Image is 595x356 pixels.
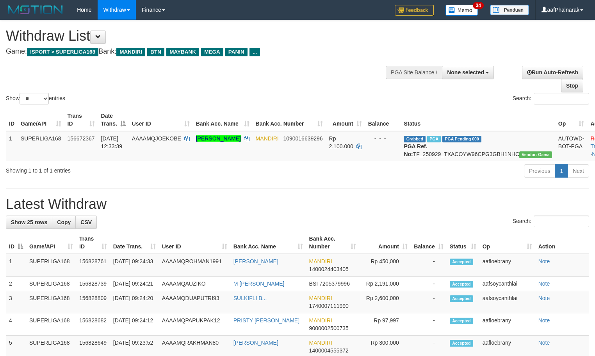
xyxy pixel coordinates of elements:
a: M [PERSON_NAME] [233,280,285,287]
span: Accepted [450,259,473,265]
th: Date Trans.: activate to sort column ascending [110,232,159,254]
button: None selected [442,66,494,79]
a: CSV [75,216,97,229]
td: 156828809 [76,291,110,313]
th: Action [535,232,589,254]
td: 1 [6,254,26,277]
th: Balance [365,109,401,131]
span: None selected [447,69,484,76]
span: MANDIRI [309,295,332,301]
span: MANDIRI [309,340,332,346]
div: PGA Site Balance / [386,66,442,79]
td: AAAAMQPAPUKPAK12 [159,313,230,336]
span: PANIN [225,48,248,56]
td: [DATE] 09:24:33 [110,254,159,277]
span: 156672367 [68,135,95,142]
th: Bank Acc. Number: activate to sort column ascending [253,109,326,131]
a: Previous [524,164,555,178]
span: PGA Pending [442,136,481,142]
a: Note [538,295,550,301]
a: Stop [561,79,583,92]
td: SUPERLIGA168 [26,277,76,291]
td: aafsoycanthlai [479,277,535,291]
span: Copy 1400024403405 to clipboard [309,266,349,272]
th: Op: activate to sort column ascending [479,232,535,254]
span: Copy 7205379996 to clipboard [319,280,350,287]
label: Show entries [6,93,65,104]
th: Date Trans.: activate to sort column descending [98,109,129,131]
td: Rp 450,000 [359,254,411,277]
span: MANDIRI [116,48,145,56]
img: Feedback.jpg [395,5,434,16]
th: User ID: activate to sort column ascending [159,232,230,254]
a: 1 [555,164,568,178]
span: MEGA [201,48,223,56]
td: TF_250929_TXACOYW96CPG3GBH1NHC [401,131,555,161]
span: ISPORT > SUPERLIGA168 [27,48,98,56]
a: [PERSON_NAME] [196,135,241,142]
td: aafsoycanthlai [479,291,535,313]
b: PGA Ref. No: [404,143,427,157]
td: Rp 97,997 [359,313,411,336]
label: Search: [513,216,589,227]
th: Status: activate to sort column ascending [447,232,479,254]
td: 2 [6,277,26,291]
a: Show 25 rows [6,216,52,229]
div: - - - [368,135,398,142]
td: AAAAMQDUAPUTRI93 [159,291,230,313]
th: ID: activate to sort column descending [6,232,26,254]
span: MANDIRI [256,135,279,142]
span: Copy 1740007111990 to clipboard [309,303,349,309]
a: PRISTY [PERSON_NAME] [233,317,299,324]
span: BTN [147,48,164,56]
th: Game/API: activate to sort column ascending [18,109,64,131]
a: SULKIFLI B... [233,295,267,301]
span: Copy 9000002500735 to clipboard [309,325,349,331]
td: [DATE] 09:24:21 [110,277,159,291]
th: Bank Acc. Number: activate to sort column ascending [306,232,359,254]
span: Accepted [450,318,473,324]
td: SUPERLIGA168 [26,313,76,336]
h1: Latest Withdraw [6,196,589,212]
div: Showing 1 to 1 of 1 entries [6,164,242,174]
input: Search: [534,216,589,227]
a: Next [568,164,589,178]
span: AAAAMQJOEKOBE [132,135,181,142]
a: [PERSON_NAME] [233,258,278,264]
td: - [411,277,447,291]
th: Trans ID: activate to sort column ascending [64,109,98,131]
a: Note [538,340,550,346]
th: Balance: activate to sort column ascending [411,232,447,254]
td: 156828761 [76,254,110,277]
th: Bank Acc. Name: activate to sort column ascending [193,109,253,131]
a: Note [538,258,550,264]
a: Note [538,280,550,287]
a: [PERSON_NAME] [233,340,278,346]
td: aafloebrany [479,254,535,277]
span: Accepted [450,281,473,288]
td: 156828739 [76,277,110,291]
th: Op: activate to sort column ascending [555,109,588,131]
span: Accepted [450,295,473,302]
span: MAYBANK [166,48,199,56]
td: 4 [6,313,26,336]
span: Grabbed [404,136,426,142]
select: Showentries [20,93,49,104]
a: Copy [52,216,76,229]
th: Amount: activate to sort column ascending [359,232,411,254]
h4: Game: Bank: [6,48,389,56]
img: MOTION_logo.png [6,4,65,16]
span: Copy [57,219,71,225]
label: Search: [513,93,589,104]
td: 156828682 [76,313,110,336]
td: SUPERLIGA168 [26,254,76,277]
td: AUTOWD-BOT-PGA [555,131,588,161]
span: Marked by aafsengchandara [427,136,441,142]
input: Search: [534,93,589,104]
th: Amount: activate to sort column ascending [326,109,365,131]
span: Vendor URL: https://trx31.1velocity.biz [519,151,552,158]
td: [DATE] 09:24:12 [110,313,159,336]
span: Copy 1090016639296 to clipboard [283,135,322,142]
td: [DATE] 09:24:20 [110,291,159,313]
h1: Withdraw List [6,28,389,44]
